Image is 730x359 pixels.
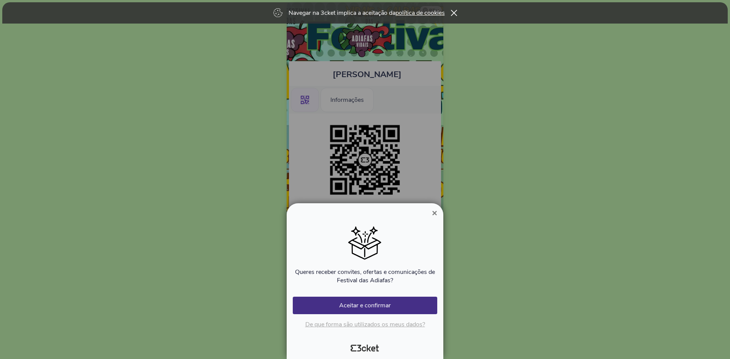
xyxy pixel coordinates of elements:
[289,9,445,17] p: Navegar na 3cket implica a aceitação da
[293,320,437,329] p: De que forma são utilizados os meus dados?
[432,208,437,218] span: ×
[293,297,437,314] button: Aceitar e confirmar
[293,268,437,285] p: Queres receber convites, ofertas e comunicações de Festival das Adiafas?
[395,9,445,17] a: política de cookies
